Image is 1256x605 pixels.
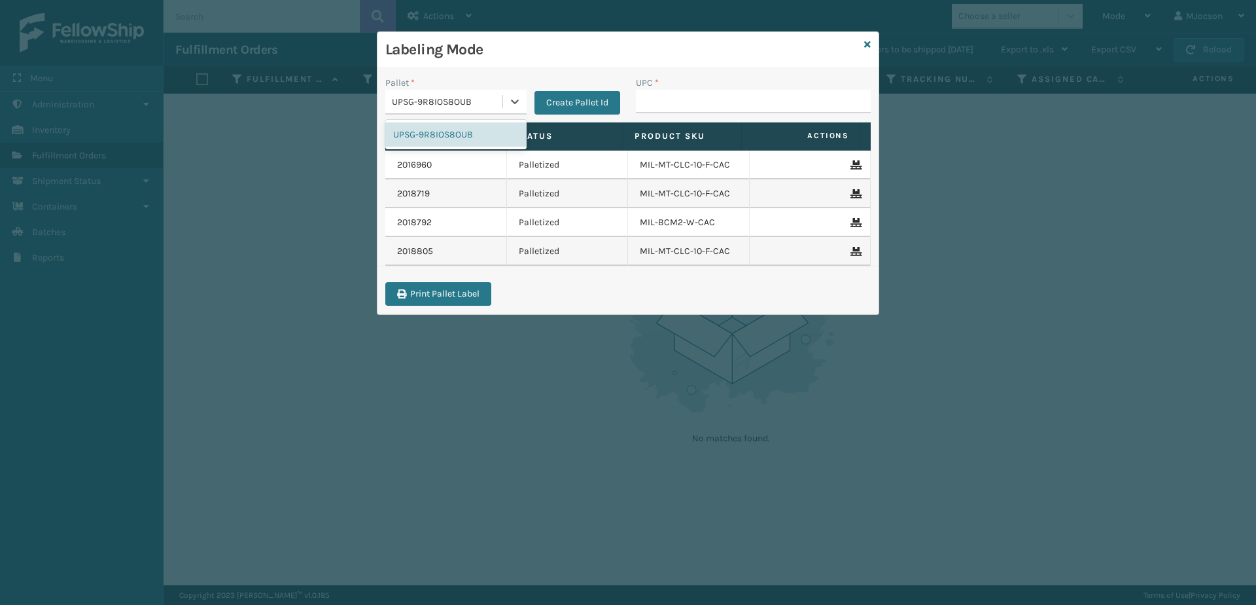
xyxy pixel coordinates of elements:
td: MIL-MT-CLC-10-F-CAC [628,237,750,266]
button: Create Pallet Id [534,91,620,115]
label: Product SKU [635,130,729,142]
a: 2018792 [397,216,432,229]
i: Remove From Pallet [850,160,858,170]
a: 2018719 [397,187,430,200]
label: Status [516,130,611,142]
td: Palletized [507,179,629,208]
i: Remove From Pallet [850,247,858,256]
td: Palletized [507,237,629,266]
button: Print Pallet Label [385,282,491,306]
div: UPSG-9R8IOS8OUB [392,95,504,109]
td: MIL-BCM2-W-CAC [628,208,750,237]
label: UPC [636,76,659,90]
i: Remove From Pallet [850,189,858,198]
td: Palletized [507,208,629,237]
td: Palletized [507,151,629,179]
i: Remove From Pallet [850,218,858,227]
td: MIL-MT-CLC-10-F-CAC [628,151,750,179]
a: 2016960 [397,158,432,172]
label: Pallet [385,76,415,90]
span: Actions [746,125,858,147]
td: MIL-MT-CLC-10-F-CAC [628,179,750,208]
a: 2018805 [397,245,433,258]
div: UPSG-9R8IOS8OUB [385,122,527,147]
h3: Labeling Mode [385,40,859,60]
